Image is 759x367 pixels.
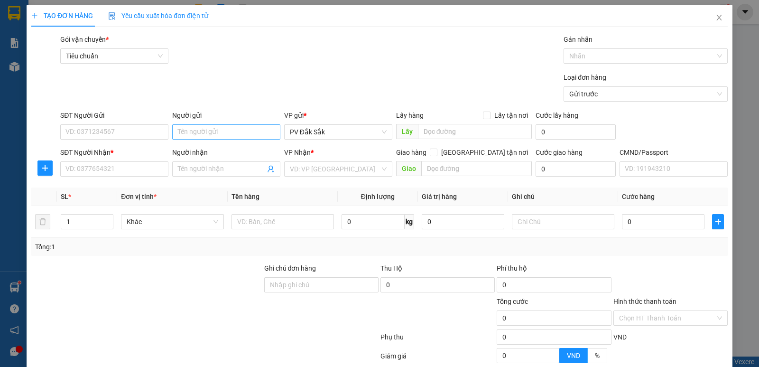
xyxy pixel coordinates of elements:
[422,193,457,200] span: Giá trị hàng
[264,277,379,292] input: Ghi chú đơn hàng
[613,298,676,305] label: Hình thức thanh toán
[61,193,68,200] span: SL
[567,352,580,359] span: VND
[127,215,218,229] span: Khác
[508,188,618,206] th: Ghi chú
[361,193,395,200] span: Định lượng
[620,147,728,158] div: CMND/Passport
[172,147,280,158] div: Người nhận
[536,112,578,119] label: Cước lấy hàng
[564,36,592,43] label: Gán nhãn
[396,149,426,156] span: Giao hàng
[60,36,109,43] span: Gói vận chuyển
[66,49,163,63] span: Tiêu chuẩn
[231,193,259,200] span: Tên hàng
[31,12,93,19] span: TẠO ĐƠN HÀNG
[706,5,732,31] button: Close
[60,147,168,158] div: SĐT Người Nhận
[31,12,38,19] span: plus
[231,214,334,229] input: VD: Bàn, Ghế
[536,149,583,156] label: Cước giao hàng
[715,14,723,21] span: close
[172,110,280,121] div: Người gửi
[595,352,600,359] span: %
[108,12,116,20] img: icon
[536,161,616,177] input: Cước giao hàng
[622,193,655,200] span: Cước hàng
[37,160,53,176] button: plus
[712,214,724,229] button: plus
[512,214,614,229] input: Ghi Chú
[264,264,316,272] label: Ghi chú đơn hàng
[284,110,392,121] div: VP gửi
[396,124,418,139] span: Lấy
[121,193,157,200] span: Đơn vị tính
[497,298,528,305] span: Tổng cước
[284,149,311,156] span: VP Nhận
[405,214,414,229] span: kg
[422,214,504,229] input: 0
[396,112,424,119] span: Lấy hàng
[421,161,532,176] input: Dọc đường
[108,12,208,19] span: Yêu cầu xuất hóa đơn điện tử
[418,124,532,139] input: Dọc đường
[396,161,421,176] span: Giao
[564,74,606,81] label: Loại đơn hàng
[437,147,532,158] span: [GEOGRAPHIC_DATA] tận nơi
[491,110,532,121] span: Lấy tận nơi
[379,332,496,348] div: Phụ thu
[35,214,50,229] button: delete
[713,218,723,226] span: plus
[569,87,722,101] span: Gửi trước
[497,263,611,277] div: Phí thu hộ
[60,110,168,121] div: SĐT Người Gửi
[267,165,275,173] span: user-add
[613,333,627,341] span: VND
[380,264,402,272] span: Thu Hộ
[38,164,52,172] span: plus
[35,242,294,252] div: Tổng: 1
[536,124,616,140] input: Cước lấy hàng
[290,125,387,139] span: PV Đắk Sắk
